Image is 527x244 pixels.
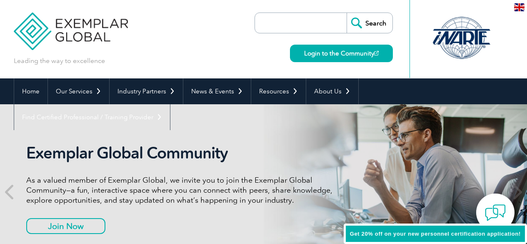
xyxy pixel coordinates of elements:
p: Leading the way to excellence [14,56,105,65]
a: Industry Partners [110,78,183,104]
img: open_square.png [374,51,379,55]
a: About Us [306,78,358,104]
a: Home [14,78,47,104]
a: Resources [251,78,306,104]
a: Our Services [48,78,109,104]
img: en [514,3,525,11]
a: Find Certified Professional / Training Provider [14,104,170,130]
span: Get 20% off on your new personnel certification application! [350,231,521,237]
h2: Exemplar Global Community [26,143,339,163]
a: Join Now [26,218,105,234]
a: News & Events [183,78,251,104]
p: As a valued member of Exemplar Global, we invite you to join the Exemplar Global Community—a fun,... [26,175,339,205]
input: Search [347,13,392,33]
img: contact-chat.png [485,202,506,223]
a: Login to the Community [290,45,393,62]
